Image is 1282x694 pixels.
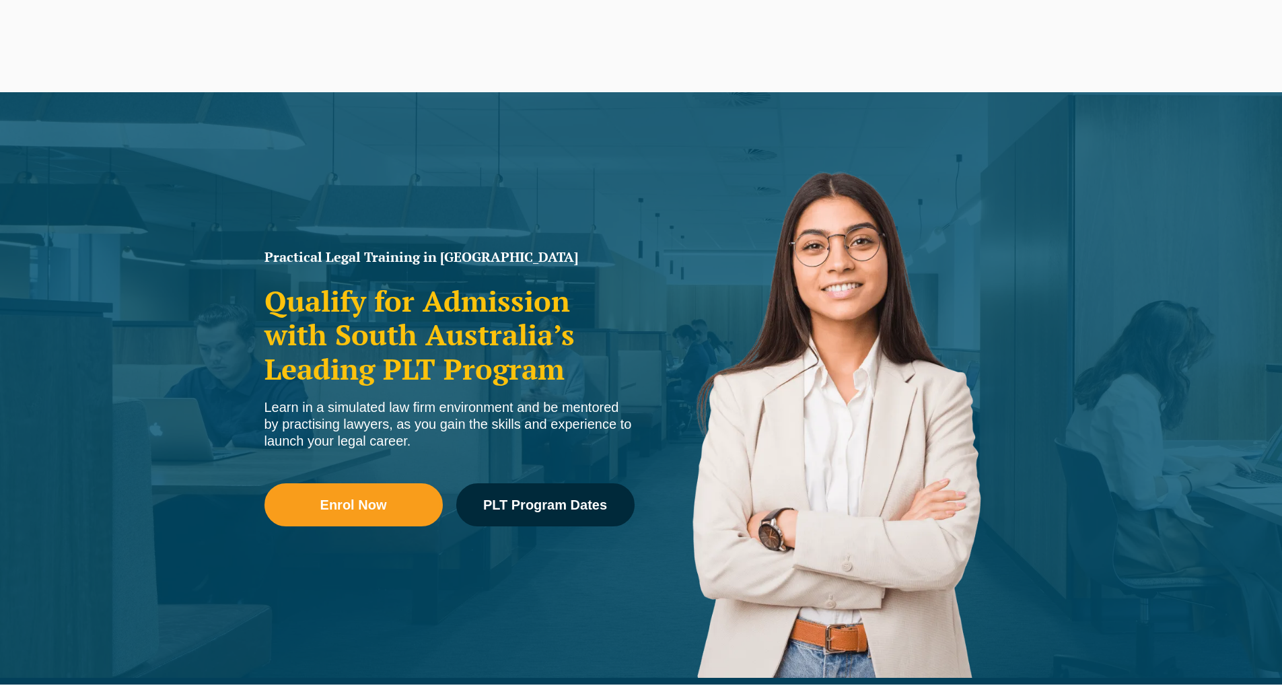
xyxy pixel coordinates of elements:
a: PLT Program Dates [456,483,635,526]
div: Learn in a simulated law firm environment and be mentored by practising lawyers, as you gain the ... [264,399,635,450]
a: Enrol Now [264,483,443,526]
span: Enrol Now [320,498,387,512]
span: PLT Program Dates [483,498,607,512]
h1: Practical Legal Training in [GEOGRAPHIC_DATA] [264,250,635,264]
h2: Qualify for Admission with South Australia’s Leading PLT Program [264,284,635,386]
